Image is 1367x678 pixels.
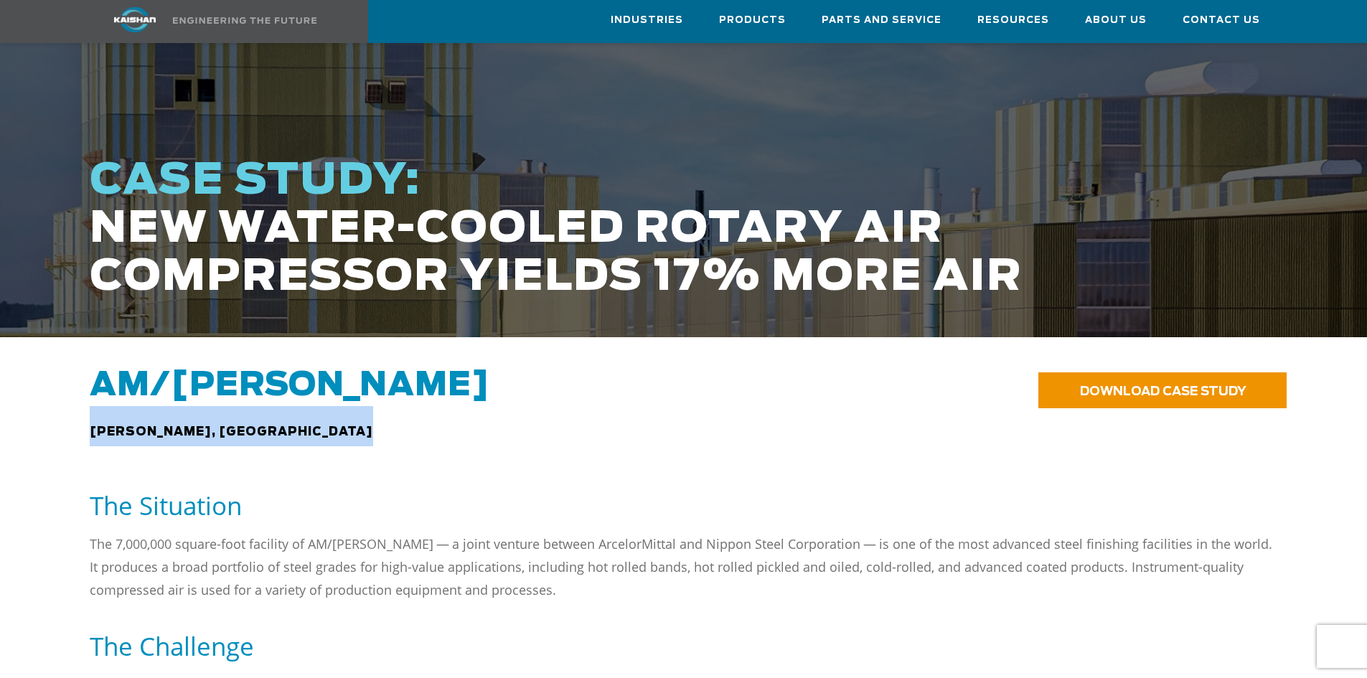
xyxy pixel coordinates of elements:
[1080,385,1246,397] span: DOWNLOAD CASE STUDY
[611,1,683,39] a: Industries
[611,12,683,29] span: Industries
[90,157,1077,301] h1: NEW WATER-COOLED ROTARY AIR COMPRESSOR YIELDS 17% MORE AIR
[90,532,1278,601] p: The 7,000,000 square-foot facility of AM/[PERSON_NAME] — a joint venture between ArcelorMittal an...
[173,17,316,24] img: Engineering the future
[1085,1,1147,39] a: About Us
[90,426,373,438] span: [PERSON_NAME], [GEOGRAPHIC_DATA]
[977,12,1049,29] span: Resources
[822,1,941,39] a: Parts and Service
[90,630,1278,662] h5: The Challenge
[90,159,421,202] span: CASE STUDY:
[977,1,1049,39] a: Resources
[90,489,1278,522] h5: The Situation
[1085,12,1147,29] span: About Us
[90,369,490,402] span: AM/[PERSON_NAME]
[81,7,189,32] img: kaishan logo
[1183,1,1260,39] a: Contact Us
[719,1,786,39] a: Products
[1038,372,1287,408] a: DOWNLOAD CASE STUDY
[719,12,786,29] span: Products
[822,12,941,29] span: Parts and Service
[1183,12,1260,29] span: Contact Us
